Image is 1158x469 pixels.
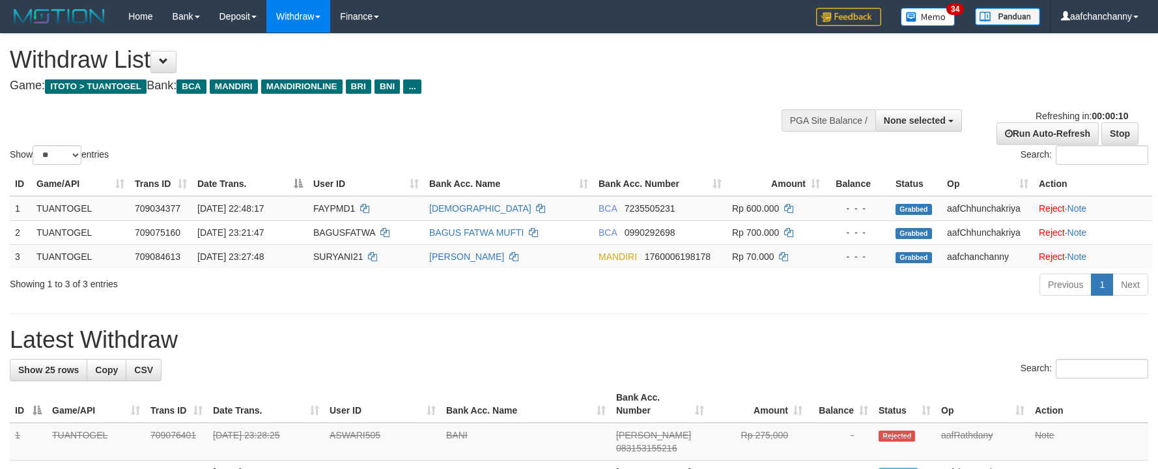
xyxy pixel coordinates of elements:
th: User ID: activate to sort column ascending [308,172,424,196]
span: BRI [346,79,371,94]
span: Copy 0990292698 to clipboard [625,227,675,238]
span: BCA [177,79,206,94]
h1: Latest Withdraw [10,327,1148,353]
span: Copy [95,365,118,375]
th: Trans ID: activate to sort column ascending [145,386,208,423]
a: BAGUS FATWA MUFTI [429,227,524,238]
div: - - - [830,202,885,215]
span: Refreshing in: [1036,111,1128,121]
a: [PERSON_NAME] [429,251,504,262]
td: TUANTOGEL [31,196,130,221]
a: Reject [1039,251,1065,262]
div: - - - [830,226,885,239]
label: Show entries [10,145,109,165]
span: [DATE] 22:48:17 [197,203,264,214]
span: Copy 1760006198178 to clipboard [645,251,711,262]
span: Rp 600.000 [732,203,779,214]
td: Rp 275,000 [709,423,808,461]
label: Search: [1021,359,1148,378]
th: Game/API: activate to sort column ascending [47,386,145,423]
span: Rp 700.000 [732,227,779,238]
span: ... [403,79,421,94]
td: - [808,423,873,461]
a: Stop [1101,122,1138,145]
span: CSV [134,365,153,375]
span: ITOTO > TUANTOGEL [45,79,147,94]
th: Trans ID: activate to sort column ascending [130,172,192,196]
th: Action [1030,386,1148,423]
span: 709034377 [135,203,180,214]
td: 709076401 [145,423,208,461]
td: ASWARI505 [324,423,441,461]
label: Search: [1021,145,1148,165]
th: Amount: activate to sort column ascending [709,386,808,423]
th: Bank Acc. Number: activate to sort column ascending [593,172,727,196]
a: Next [1112,274,1148,296]
a: BANI [446,430,468,440]
td: · [1034,196,1152,221]
th: Op: activate to sort column ascending [936,386,1030,423]
th: Bank Acc. Name: activate to sort column ascending [424,172,593,196]
span: SURYANI21 [313,251,363,262]
span: Grabbed [896,204,932,215]
td: aafChhunchakriya [942,220,1034,244]
th: User ID: activate to sort column ascending [324,386,441,423]
td: · [1034,244,1152,268]
td: 2 [10,220,31,244]
span: Copy 083153155216 to clipboard [616,443,677,453]
h4: Game: Bank: [10,79,759,92]
th: Bank Acc. Number: activate to sort column ascending [611,386,709,423]
th: ID [10,172,31,196]
a: Show 25 rows [10,359,87,381]
a: 1 [1091,274,1113,296]
td: aafChhunchakriya [942,196,1034,221]
span: BCA [599,227,617,238]
a: CSV [126,359,162,381]
td: · [1034,220,1152,244]
div: PGA Site Balance / [782,109,875,132]
td: 1 [10,423,47,461]
a: Reject [1039,203,1065,214]
div: Showing 1 to 3 of 3 entries [10,272,473,291]
span: BCA [599,203,617,214]
h1: Withdraw List [10,47,759,73]
th: Balance: activate to sort column ascending [808,386,873,423]
span: Rejected [879,431,915,442]
th: Op: activate to sort column ascending [942,172,1034,196]
button: None selected [875,109,962,132]
a: [DEMOGRAPHIC_DATA] [429,203,531,214]
th: Status: activate to sort column ascending [873,386,936,423]
span: 709084613 [135,251,180,262]
th: Amount: activate to sort column ascending [727,172,825,196]
th: Action [1034,172,1152,196]
span: BAGUSFATWA [313,227,375,238]
strong: 00:00:10 [1092,111,1128,121]
span: MANDIRI [599,251,637,262]
a: Previous [1039,274,1092,296]
a: Copy [87,359,126,381]
span: MANDIRIONLINE [261,79,343,94]
span: MANDIRI [210,79,258,94]
a: Reject [1039,227,1065,238]
img: panduan.png [975,8,1040,25]
input: Search: [1056,359,1148,378]
th: Game/API: activate to sort column ascending [31,172,130,196]
td: TUANTOGEL [31,220,130,244]
a: Run Auto-Refresh [996,122,1099,145]
td: TUANTOGEL [31,244,130,268]
div: - - - [830,250,885,263]
span: [DATE] 23:21:47 [197,227,264,238]
img: Button%20Memo.svg [901,8,955,26]
td: TUANTOGEL [47,423,145,461]
span: Copy 7235505231 to clipboard [625,203,675,214]
a: Note [1067,203,1087,214]
img: MOTION_logo.png [10,7,109,26]
th: Balance [825,172,890,196]
th: Bank Acc. Name: activate to sort column ascending [441,386,611,423]
span: BNI [374,79,400,94]
span: Rp 70.000 [732,251,774,262]
input: Search: [1056,145,1148,165]
a: Note [1067,227,1087,238]
select: Showentries [33,145,81,165]
span: [PERSON_NAME] [616,430,691,440]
